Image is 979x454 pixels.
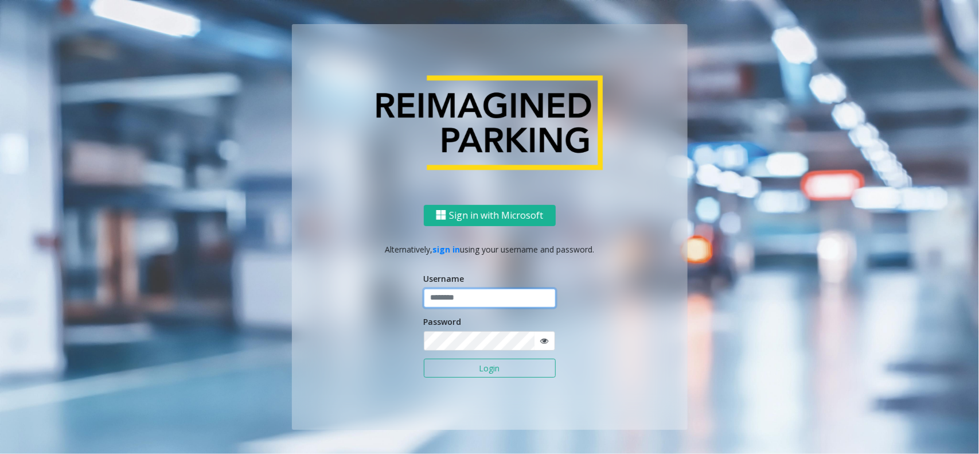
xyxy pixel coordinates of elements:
[424,359,556,378] button: Login
[424,315,462,327] label: Password
[424,272,465,284] label: Username
[424,204,556,226] button: Sign in with Microsoft
[432,243,460,254] a: sign in
[303,243,676,255] p: Alternatively, using your username and password.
